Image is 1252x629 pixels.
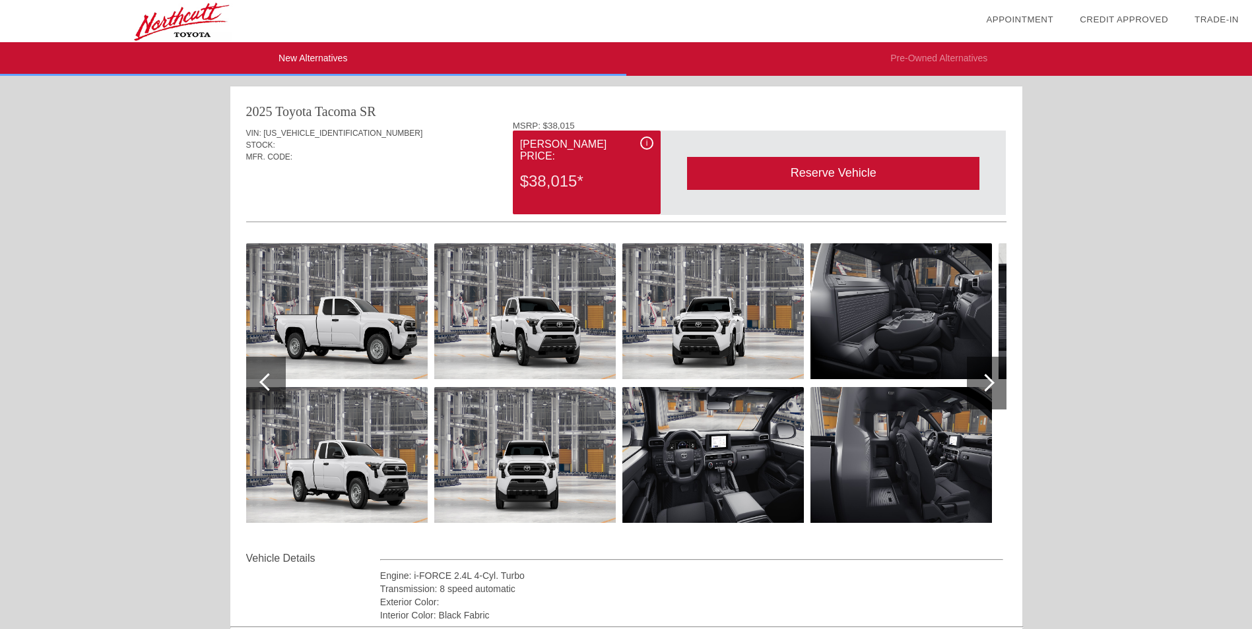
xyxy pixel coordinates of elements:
a: Trade-In [1195,15,1239,24]
div: Interior Color: Black Fabric [380,609,1004,622]
div: Vehicle Details [246,551,380,566]
img: 02b23ad3df376c6cce4ff00ed8dc74e8.png [622,387,804,523]
div: MSRP: $38,015 [513,121,1006,131]
div: Transmission: 8 speed automatic [380,582,1004,595]
img: fa6d7de9fa1c37dae723eef3b453374d.png [999,243,1180,379]
a: Appointment [986,15,1053,24]
span: MFR. CODE: [246,152,293,162]
img: 01d330b284eff9b8c23dade9a515ad2d.png [434,243,616,379]
img: 0571c606c74d4be15d2da9dfa3e24334.png [810,387,992,523]
span: [US_VEHICLE_IDENTIFICATION_NUMBER] [263,129,422,138]
img: 2ef2733cd2701254d53d023533d138fb.png [246,387,428,523]
div: $38,015* [520,164,653,198]
img: 87fc5d3bc2881d663a2a02a70382b4e8.png [622,243,804,379]
img: 06794d808e764d40c2ba92e857feed3d.png [434,387,616,523]
div: Engine: i-FORCE 2.4L 4-Cyl. Turbo [380,569,1004,582]
span: VIN: [246,129,261,138]
div: Quoted on [DATE] 9:27:23 AM [246,183,1006,204]
div: 2025 Toyota Tacoma [246,102,357,121]
div: Reserve Vehicle [687,157,979,189]
div: [PERSON_NAME] Price: [520,136,653,164]
span: STOCK: [246,140,275,150]
div: Exterior Color: [380,595,1004,609]
a: Credit Approved [1080,15,1168,24]
img: 77141ea42058bacf4d97ba7e63a16e0d.png [810,243,992,379]
div: i [640,136,653,150]
div: SR [360,102,376,121]
img: a306c2a247a9e1226a1e0c27cc3e8039.png [246,243,428,379]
